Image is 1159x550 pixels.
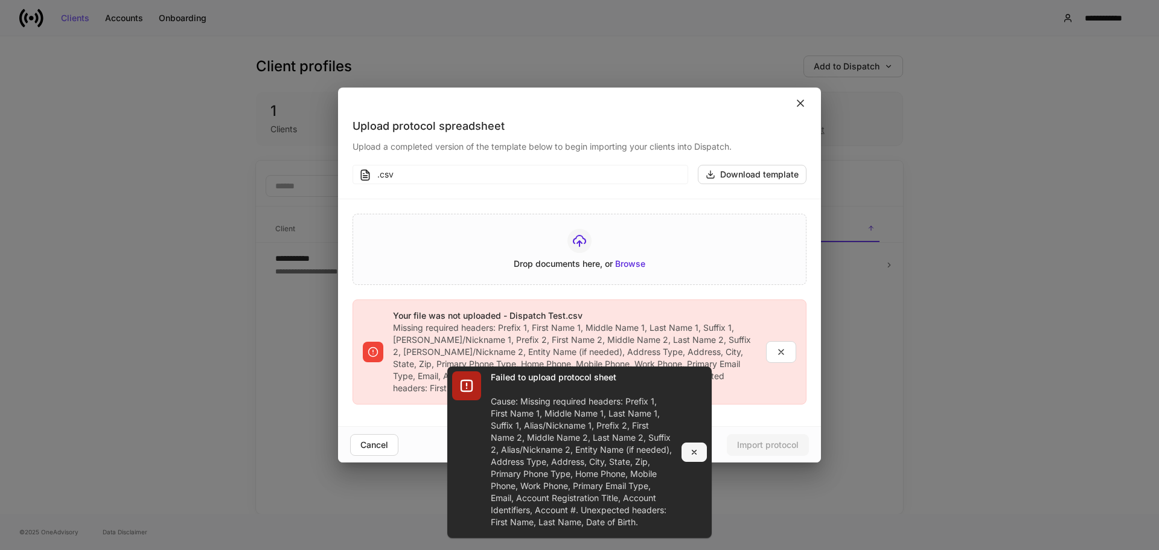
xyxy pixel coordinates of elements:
[393,310,756,322] div: Your file was not uploaded - Dispatch Test.csv
[491,391,672,533] div: Cause: Missing required headers: Prefix 1, First Name 1, Middle Name 1, Last Name 1, Suffix 1, Al...
[615,260,645,268] button: Browse
[514,258,645,270] h5: Drop documents here, or
[360,441,388,449] div: Cancel
[353,119,806,133] div: Upload protocol spreadsheet
[698,165,806,184] button: Download template
[491,371,672,383] div: Failed to upload protocol sheet
[350,434,398,456] button: Cancel
[706,170,799,179] div: Download template
[353,133,806,153] div: Upload a completed version of the template below to begin importing your clients into Dispatch.
[377,168,682,181] div: .csv
[393,322,756,394] div: Missing required headers: Prefix 1, First Name 1, Middle Name 1, Last Name 1, Suffix 1, [PERSON_N...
